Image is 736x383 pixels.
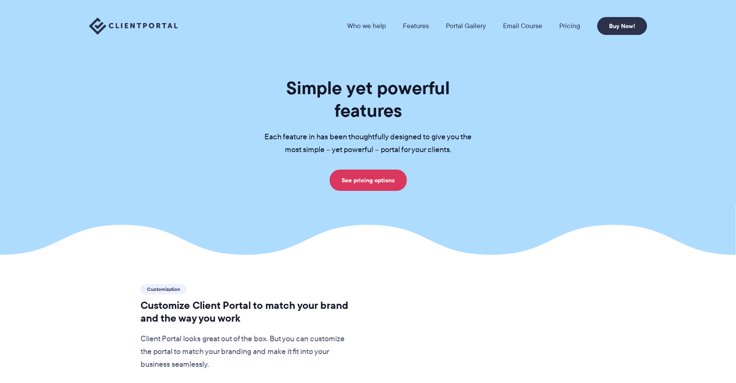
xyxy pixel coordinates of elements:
h1: Simple yet powerful features [251,77,485,122]
a: Features [403,23,429,29]
span: Customization [141,284,187,294]
h2: Customize Client Portal to match your brand and the way you work [141,299,356,325]
a: Buy Now! [597,17,647,35]
a: See pricing options [330,170,407,191]
p: Client Portal looks great out of the box. But you can customize the portal to match your branding... [141,333,356,371]
a: Portal Gallery [446,23,486,29]
a: Who we help [347,23,386,29]
a: Email Course [503,23,542,29]
p: Each feature in has been thoughtfully designed to give you the most simple – yet powerful – porta... [251,131,485,156]
a: Pricing [559,23,580,29]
